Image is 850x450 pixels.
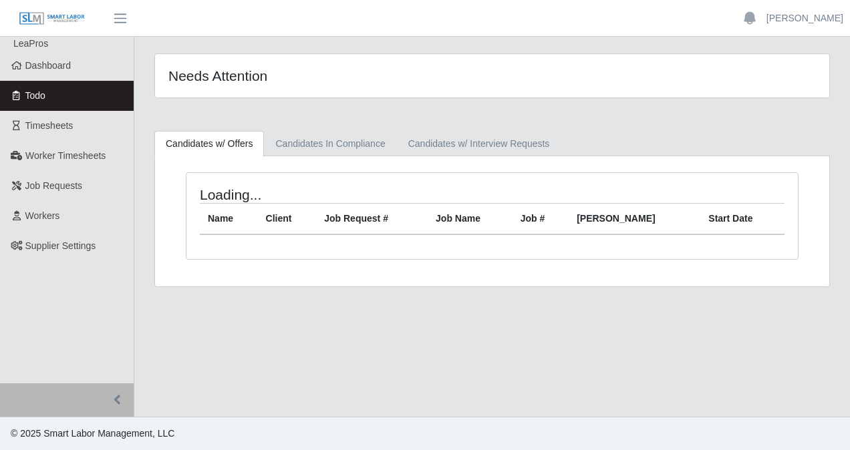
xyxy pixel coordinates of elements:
img: SLM Logo [19,11,86,26]
th: Name [200,204,258,235]
span: Workers [25,210,60,221]
span: LeaPros [13,38,48,49]
h4: Needs Attention [168,67,426,84]
span: © 2025 Smart Labor Management, LLC [11,428,174,439]
span: Timesheets [25,120,74,131]
a: [PERSON_NAME] [766,11,843,25]
span: Worker Timesheets [25,150,106,161]
th: Client [258,204,317,235]
a: Candidates w/ Offers [154,131,264,157]
span: Dashboard [25,60,72,71]
span: Todo [25,90,45,101]
th: Start Date [700,204,785,235]
th: [PERSON_NAME] [569,204,700,235]
h4: Loading... [200,186,432,203]
th: Job Request # [316,204,428,235]
a: Candidates In Compliance [264,131,396,157]
span: Supplier Settings [25,240,96,251]
a: Candidates w/ Interview Requests [397,131,561,157]
th: Job Name [428,204,513,235]
span: Job Requests [25,180,83,191]
th: Job # [513,204,569,235]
